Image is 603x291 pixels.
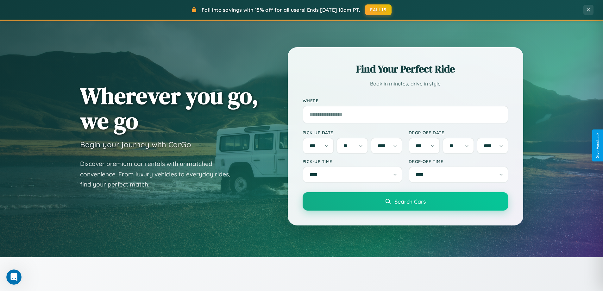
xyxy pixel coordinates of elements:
[80,83,259,133] h1: Wherever you go, we go
[303,159,402,164] label: Pick-up Time
[303,98,508,103] label: Where
[202,7,360,13] span: Fall into savings with 15% off for all users! Ends [DATE] 10am PT.
[303,130,402,135] label: Pick-up Date
[409,130,508,135] label: Drop-off Date
[303,79,508,88] p: Book in minutes, drive in style
[365,4,392,15] button: FALL15
[80,159,238,190] p: Discover premium car rentals with unmatched convenience. From luxury vehicles to everyday rides, ...
[394,198,426,205] span: Search Cars
[80,140,191,149] h3: Begin your journey with CarGo
[595,133,600,158] div: Give Feedback
[303,62,508,76] h2: Find Your Perfect Ride
[303,192,508,211] button: Search Cars
[409,159,508,164] label: Drop-off Time
[6,269,22,285] iframe: Intercom live chat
